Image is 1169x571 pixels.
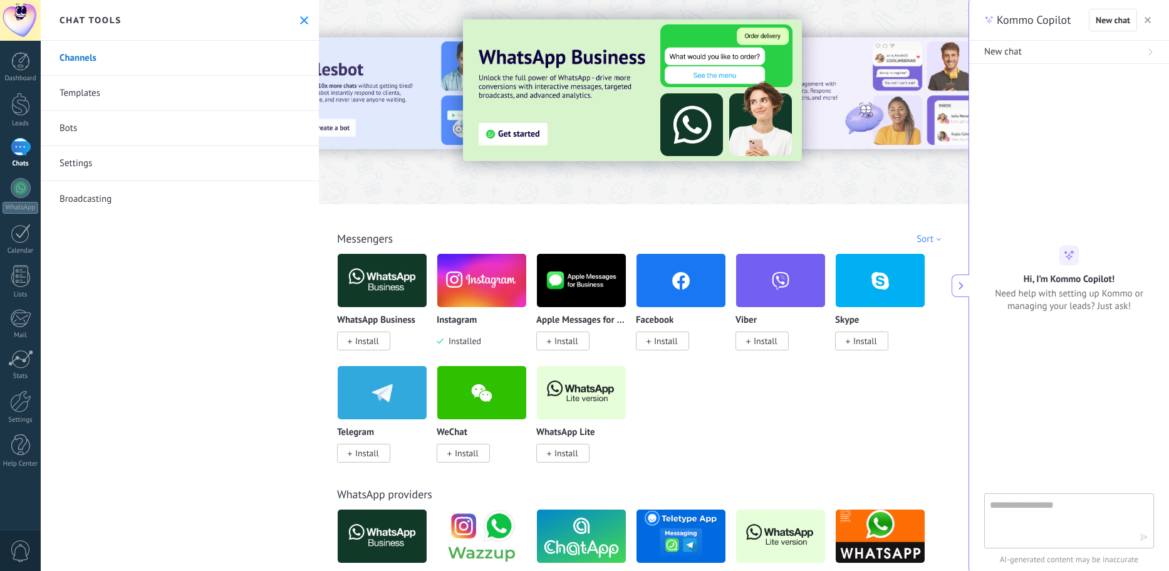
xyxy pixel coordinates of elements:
[437,362,526,423] img: wechat.png
[735,315,757,326] p: Viber
[455,448,479,459] span: Install
[997,13,1071,28] span: Kommo Copilot
[636,250,725,311] img: facebook.png
[537,506,626,567] img: logo_main.png
[3,160,39,168] div: Chats
[444,335,481,347] span: Installed
[338,250,427,311] img: logo_main.png
[355,448,379,459] span: Install
[437,253,536,365] div: Instagram
[3,332,39,340] div: Mail
[3,120,39,128] div: Leads
[41,76,319,111] a: Templates
[3,372,39,380] div: Stats
[554,448,578,459] span: Install
[736,506,825,567] img: logo_main.png
[969,41,1169,64] button: New chat
[3,460,39,468] div: Help Center
[717,38,984,149] img: Slide 1
[437,315,477,326] p: Instagram
[437,365,536,478] div: WeChat
[41,146,319,181] a: Settings
[735,253,835,365] div: Viber
[835,315,859,326] p: Skype
[3,291,39,299] div: Lists
[437,250,526,311] img: instagram.png
[537,362,626,423] img: logo_main.png
[836,250,925,311] img: skype.png
[536,315,626,326] p: Apple Messages for Business
[3,75,39,83] div: Dashboard
[337,253,437,365] div: WhatsApp Business
[853,335,877,347] span: Install
[836,506,925,567] img: logo_main.png
[636,315,673,326] p: Facebook
[536,253,636,365] div: Apple Messages for Business
[3,247,39,255] div: Calendar
[337,487,432,501] a: WhatsApp providers
[337,427,374,438] p: Telegram
[1089,9,1137,31] button: New chat
[835,253,935,365] div: Skype
[286,38,553,149] img: Slide 2
[355,335,379,347] span: Install
[437,427,467,438] p: WeChat
[984,46,1022,58] span: New chat
[41,41,319,76] a: Channels
[3,416,39,424] div: Settings
[463,19,802,161] img: Slide 3
[636,253,735,365] div: Facebook
[536,427,595,438] p: WhatsApp Lite
[1024,273,1114,285] h2: Hi, I’m Kommo Copilot!
[337,315,415,326] p: WhatsApp Business
[60,14,122,26] h2: Chat tools
[3,202,38,214] div: WhatsApp
[917,233,945,245] div: Sort
[554,335,578,347] span: Install
[984,287,1154,312] span: Need help with setting up Kommo or managing your leads? Just ask!
[337,365,437,478] div: Telegram
[338,362,427,423] img: telegram.png
[536,365,636,478] div: WhatsApp Lite
[537,250,626,311] img: logo_main.png
[41,181,319,216] a: Broadcasting
[736,250,825,311] img: viber.png
[437,506,526,567] img: logo_main.png
[654,335,678,347] span: Install
[636,506,725,567] img: logo_main.png
[1096,16,1130,24] span: New chat
[338,506,427,567] img: logo_main.png
[984,553,1154,566] span: AI-generated content may be inaccurate
[754,335,777,347] span: Install
[41,111,319,146] a: Bots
